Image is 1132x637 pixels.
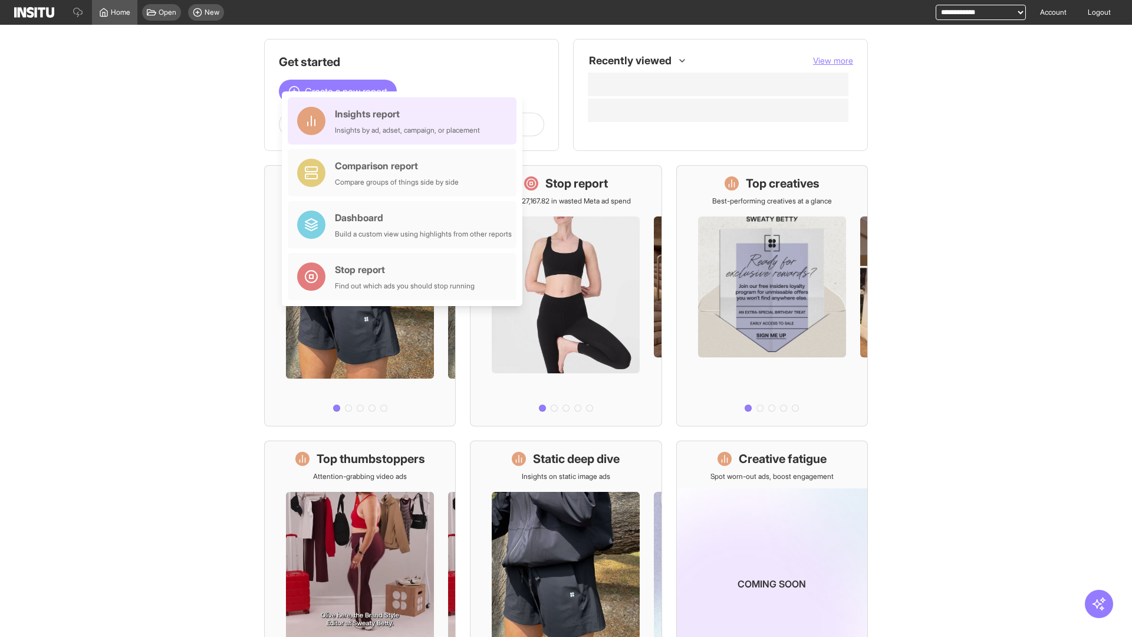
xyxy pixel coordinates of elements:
[813,55,853,67] button: View more
[305,84,387,98] span: Create a new report
[317,451,425,467] h1: Top thumbstoppers
[313,472,407,481] p: Attention-grabbing video ads
[205,8,219,17] span: New
[159,8,176,17] span: Open
[279,80,397,103] button: Create a new report
[746,175,820,192] h1: Top creatives
[335,281,475,291] div: Find out which ads you should stop running
[522,472,610,481] p: Insights on static image ads
[335,126,480,135] div: Insights by ad, adset, campaign, or placement
[335,178,459,187] div: Compare groups of things side by side
[501,196,631,206] p: Save £27,167.82 in wasted Meta ad spend
[14,7,54,18] img: Logo
[676,165,868,426] a: Top creativesBest-performing creatives at a glance
[545,175,608,192] h1: Stop report
[264,165,456,426] a: What's live nowSee all active ads instantly
[335,229,512,239] div: Build a custom view using highlights from other reports
[712,196,832,206] p: Best-performing creatives at a glance
[813,55,853,65] span: View more
[111,8,130,17] span: Home
[279,54,544,70] h1: Get started
[470,165,662,426] a: Stop reportSave £27,167.82 in wasted Meta ad spend
[335,159,459,173] div: Comparison report
[533,451,620,467] h1: Static deep dive
[335,262,475,277] div: Stop report
[335,211,512,225] div: Dashboard
[335,107,480,121] div: Insights report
